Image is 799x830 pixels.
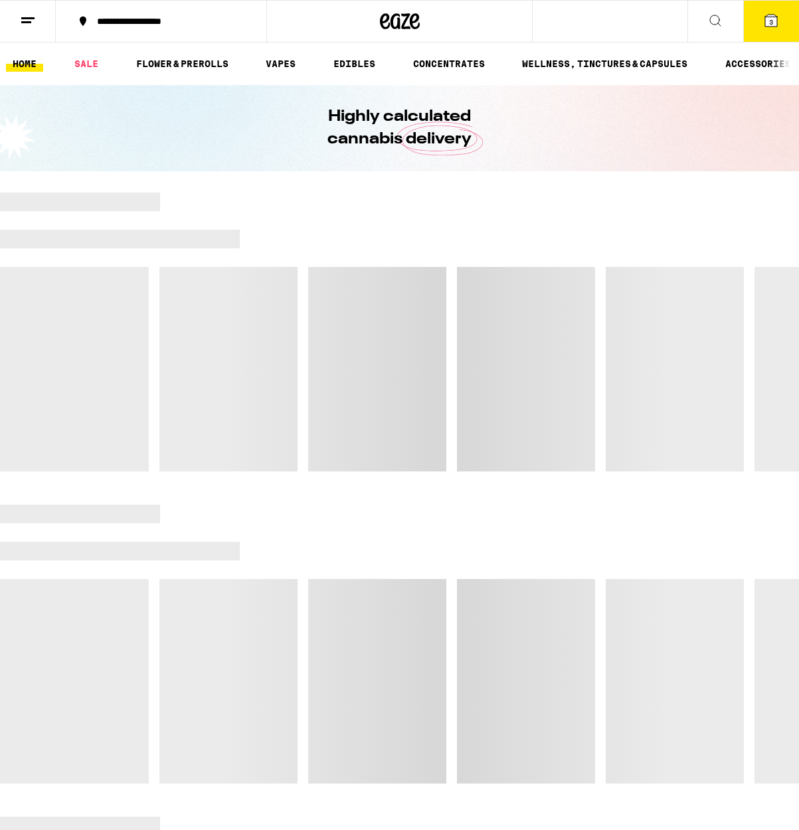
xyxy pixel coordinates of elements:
[327,56,382,72] a: EDIBLES
[743,1,799,42] button: 3
[769,18,773,26] span: 3
[290,106,509,151] h1: Highly calculated cannabis delivery
[406,56,491,72] a: CONCENTRATES
[719,56,798,72] a: ACCESSORIES
[68,56,105,72] a: SALE
[259,56,302,72] a: VAPES
[6,56,43,72] a: HOME
[515,56,694,72] a: WELLNESS, TINCTURES & CAPSULES
[130,56,235,72] a: FLOWER & PREROLLS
